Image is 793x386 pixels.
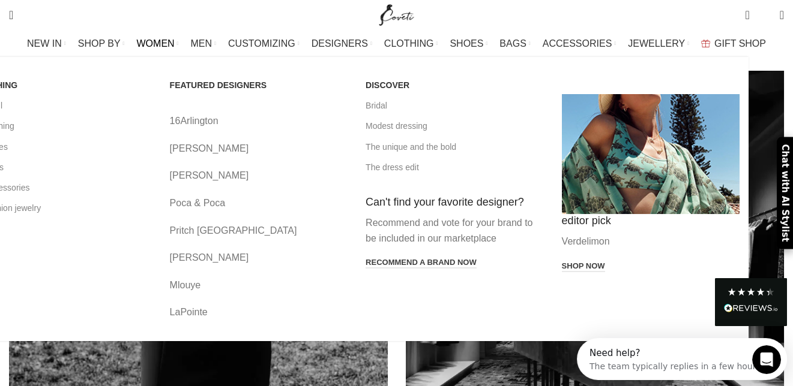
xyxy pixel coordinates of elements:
[628,32,689,56] a: JEWELLERY
[727,287,775,297] div: 4.28 Stars
[5,5,222,38] div: Open Intercom Messenger
[170,168,348,183] a: [PERSON_NAME]
[724,301,778,317] div: Read All Reviews
[499,32,530,56] a: BAGS
[499,38,526,49] span: BAGS
[3,32,790,56] div: Main navigation
[170,113,348,129] a: 16Arlington
[543,32,617,56] a: ACCESSORIES
[191,38,213,49] span: MEN
[170,250,348,266] a: [PERSON_NAME]
[3,3,19,27] a: Search
[366,157,544,177] a: The dress edit
[228,38,295,49] span: CUSTOMIZING
[701,32,766,56] a: GIFT SHOP
[170,223,348,239] a: Pritch [GEOGRAPHIC_DATA]
[228,32,300,56] a: CUSTOMIZING
[739,3,755,27] a: 0
[701,40,710,47] img: GiftBag
[366,258,477,269] a: Recommend a brand now
[562,214,740,228] h4: editor pick
[137,38,175,49] span: WOMEN
[562,234,740,249] p: Verdelimon
[746,6,755,15] span: 0
[78,38,121,49] span: SHOP BY
[170,278,348,293] a: Mlouye
[628,38,685,49] span: JEWELLERY
[312,32,372,56] a: DESIGNERS
[78,32,125,56] a: SHOP BY
[366,137,544,157] a: The unique and the bold
[714,38,766,49] span: GIFT SHOP
[13,20,186,32] div: The team typically replies in a few hours.
[384,38,434,49] span: CLOTHING
[170,195,348,211] a: Poca & Poca
[170,304,348,320] a: LaPointe
[577,338,787,380] iframe: Intercom live chat discovery launcher
[761,12,770,21] span: 0
[366,95,544,116] a: Bridal
[366,195,544,209] h4: Can't find your favorite designer?
[759,3,771,27] div: My Wishlist
[752,345,781,374] iframe: Intercom live chat
[450,38,483,49] span: SHOES
[27,38,62,49] span: NEW IN
[137,32,179,56] a: WOMEN
[170,80,267,91] span: FEATURED DESIGNERS
[376,9,417,19] a: Site logo
[724,304,778,312] img: REVIEWS.io
[13,10,186,20] div: Need help?
[366,80,409,91] span: DISCOVER
[715,278,787,326] div: Read All Reviews
[543,38,612,49] span: ACCESSORIES
[450,32,487,56] a: SHOES
[384,32,438,56] a: CLOTHING
[312,38,368,49] span: DESIGNERS
[366,116,544,136] a: Modest dressing
[562,94,740,214] a: Banner link
[191,32,216,56] a: MEN
[562,261,605,272] a: Shop now
[27,32,66,56] a: NEW IN
[366,215,544,246] p: Recommend and vote for your brand to be included in our marketplace
[170,141,348,156] a: [PERSON_NAME]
